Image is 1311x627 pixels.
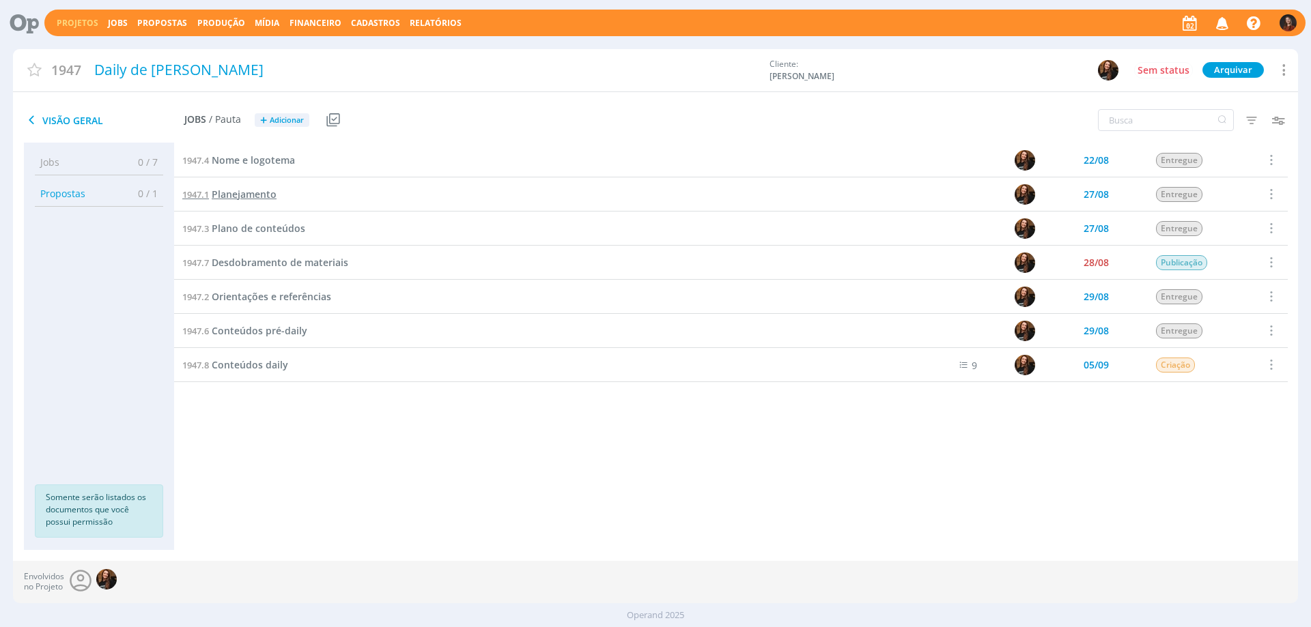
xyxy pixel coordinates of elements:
a: 1947.7Desdobramento de materiais [182,255,348,270]
button: M [1279,11,1297,35]
img: T [1015,218,1035,239]
img: T [1015,321,1035,341]
span: 1947.3 [182,222,209,235]
a: 1947.8Conteúdos daily [182,358,288,373]
span: 0 / 7 [128,155,158,169]
span: Adicionar [270,116,304,125]
span: Propostas [40,186,85,201]
button: Arquivar [1202,62,1264,78]
img: T [1015,150,1035,171]
span: 1947 [51,60,81,80]
span: Plano de conteúdos [212,222,305,235]
span: Entregue [1156,289,1202,304]
a: Projetos [57,17,98,29]
div: 27/08 [1084,190,1109,199]
span: Publicação [1156,255,1207,270]
span: Envolvidos no Projeto [24,572,64,592]
div: Daily de [PERSON_NAME] [89,55,763,86]
span: Conteúdos daily [212,358,288,371]
span: Planejamento [212,188,277,201]
img: T [1015,287,1035,307]
span: Jobs [184,114,206,126]
img: T [1015,355,1035,375]
div: Cliente: [770,58,1077,83]
span: Entregue [1156,221,1202,236]
span: Entregue [1156,153,1202,168]
button: Produção [193,18,249,29]
img: M [1280,14,1297,31]
span: Cadastros [351,17,400,29]
span: 1947.7 [182,257,209,269]
a: 1947.3Plano de conteúdos [182,221,305,236]
button: +Adicionar [255,113,309,128]
a: Financeiro [290,17,341,29]
img: T [1098,60,1118,81]
div: 28/08 [1084,258,1109,267]
span: Desdobramento de materiais [212,256,348,269]
a: Produção [197,17,245,29]
span: Propostas [137,17,187,29]
span: 9 [972,359,977,372]
span: Jobs [40,155,59,169]
span: 1947.4 [182,154,209,166]
span: Entregue [1156,323,1202,338]
span: Criação [1156,358,1195,373]
span: Entregue [1156,187,1202,202]
img: T [96,569,117,589]
div: 29/08 [1084,292,1109,302]
div: 22/08 [1084,156,1109,165]
button: Projetos [53,18,102,29]
img: T [1015,184,1035,205]
div: 29/08 [1084,326,1109,336]
span: [PERSON_NAME] [770,70,872,83]
a: Jobs [108,17,128,29]
span: Conteúdos pré-daily [212,324,307,337]
button: T [1097,59,1119,81]
button: Cadastros [347,18,404,29]
span: / Pauta [209,114,241,126]
span: + [260,113,267,128]
button: Propostas [133,18,191,29]
span: 1947.8 [182,359,209,371]
img: T [1015,252,1035,273]
p: Somente serão listados os documentos que você possui permissão [46,491,152,528]
input: Busca [1098,109,1234,131]
span: 1947.1 [182,188,209,201]
span: 0 / 1 [128,186,158,201]
button: Relatórios [406,18,466,29]
span: Nome e logotema [212,154,295,166]
a: 1947.2Orientações e referências [182,289,331,304]
a: Mídia [255,17,279,29]
button: Mídia [251,18,283,29]
span: Visão Geral [24,112,184,128]
a: 1947.4Nome e logotema [182,153,295,168]
a: 1947.6Conteúdos pré-daily [182,323,307,338]
a: Relatórios [410,17,462,29]
div: 27/08 [1084,224,1109,233]
button: Sem status [1134,62,1193,78]
span: Sem status [1138,63,1189,76]
button: Financeiro [285,18,346,29]
span: Orientações e referências [212,290,331,303]
button: Jobs [104,18,132,29]
span: 1947.2 [182,291,209,303]
div: 05/09 [1084,360,1109,370]
a: 1947.1Planejamento [182,187,277,202]
span: 1947.6 [182,325,209,337]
